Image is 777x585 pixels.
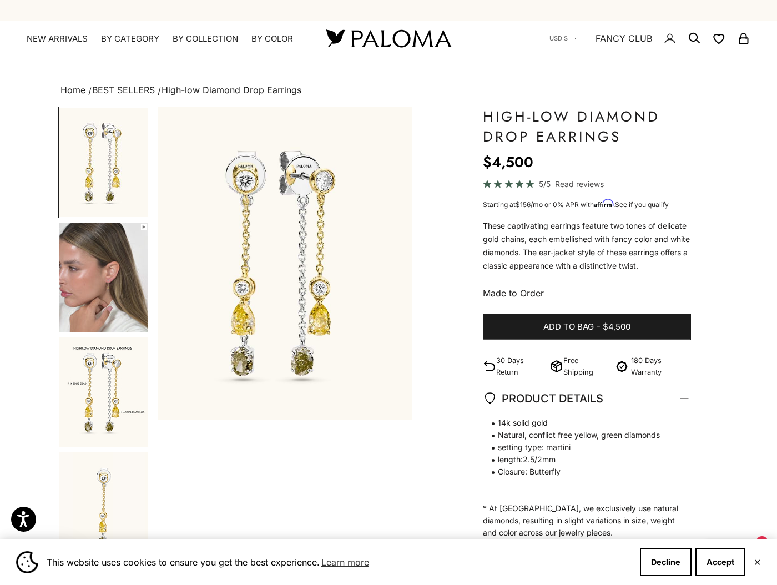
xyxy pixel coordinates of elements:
[555,178,604,190] span: Read reviews
[251,33,293,44] summary: By Color
[594,199,613,208] span: Affirm
[483,200,669,209] span: Starting at /mo or 0% APR with .
[92,84,155,95] a: BEST SELLERS
[539,178,551,190] span: 5/5
[754,559,761,566] button: Close
[158,107,412,420] div: Item 1 of 10
[58,83,719,98] nav: breadcrumbs
[173,33,238,44] summary: By Collection
[496,355,546,378] p: 30 Days Return
[483,417,680,539] p: * At [GEOGRAPHIC_DATA], we exclusively use natural diamonds, resulting in slight variations in si...
[563,355,608,378] p: Free Shipping
[483,389,603,408] span: PRODUCT DETAILS
[320,554,371,571] a: Learn more
[58,336,149,448] button: Go to item 3
[483,378,691,419] summary: PRODUCT DETAILS
[483,466,680,478] span: Closure: Butterfly
[58,451,149,563] button: Go to item 4
[483,441,680,453] span: setting type: martini
[615,200,669,209] a: See if you qualify - Learn more about Affirm Financing (opens in modal)
[27,33,300,44] nav: Primary navigation
[60,84,85,95] a: Home
[603,320,630,334] span: $4,500
[631,355,691,378] p: 180 Days Warranty
[543,320,594,334] span: Add to bag
[101,33,159,44] summary: By Category
[483,219,691,273] div: These captivating earrings feature two tones of delicate gold chains, each embellished with fancy...
[549,21,750,56] nav: Secondary navigation
[27,33,88,44] a: NEW ARRIVALS
[483,151,533,173] sale-price: $4,500
[483,107,691,147] h1: High-low Diamond Drop Earrings
[483,286,691,300] p: Made to Order
[162,84,301,95] span: High-low Diamond Drop Earrings
[549,33,568,43] span: USD $
[483,314,691,340] button: Add to bag-$4,500
[483,453,680,466] span: length:2.5/2mm
[516,200,531,209] span: $156
[483,417,680,429] span: 14k solid gold
[549,33,579,43] button: USD $
[59,108,148,217] img: High-low Diamond Drop Earrings
[158,107,412,420] img: High-low Diamond Drop Earrings
[59,452,148,562] img: High-low Diamond Drop Earrings
[640,548,692,576] button: Decline
[58,221,149,334] button: Go to item 2
[483,178,691,190] a: 5/5 Read reviews
[59,337,148,447] img: #YellowGold #WhiteGold #RoseGold
[695,548,745,576] button: Accept
[596,31,652,46] a: FANCY CLUB
[47,554,631,571] span: This website uses cookies to ensure you get the best experience.
[16,551,38,573] img: Cookie banner
[58,107,149,218] button: Go to item 1
[483,429,680,441] span: Natural, conflict free yellow, green diamonds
